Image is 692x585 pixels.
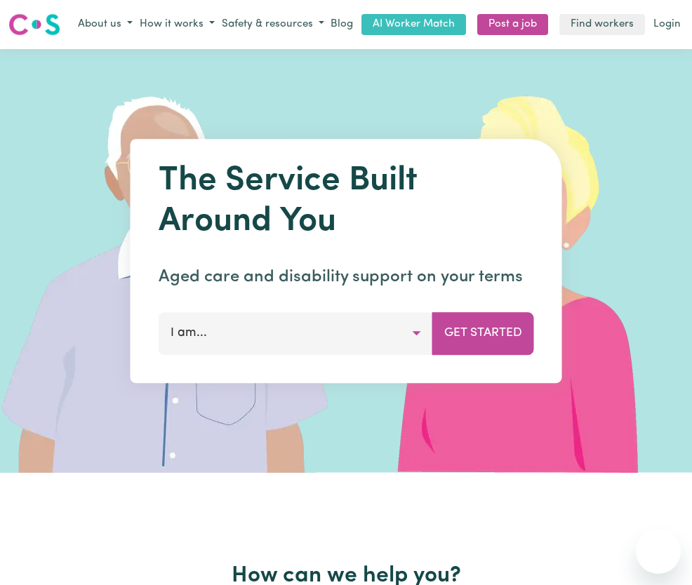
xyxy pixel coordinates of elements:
button: Get Started [432,312,534,354]
p: Aged care and disability support on your terms [159,264,534,290]
h1: The Service Built Around You [159,161,534,242]
button: I am... [159,312,433,354]
button: About us [74,13,136,36]
button: How it works [136,13,218,36]
a: Login [651,14,684,36]
img: Careseekers logo [8,12,60,37]
button: Safety & resources [218,13,328,36]
a: Careseekers logo [8,8,60,41]
a: AI Worker Match [361,14,466,36]
a: Find workers [559,14,645,36]
a: Post a job [477,14,548,36]
a: Blog [328,14,356,36]
iframe: Button to launch messaging window [636,529,681,574]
